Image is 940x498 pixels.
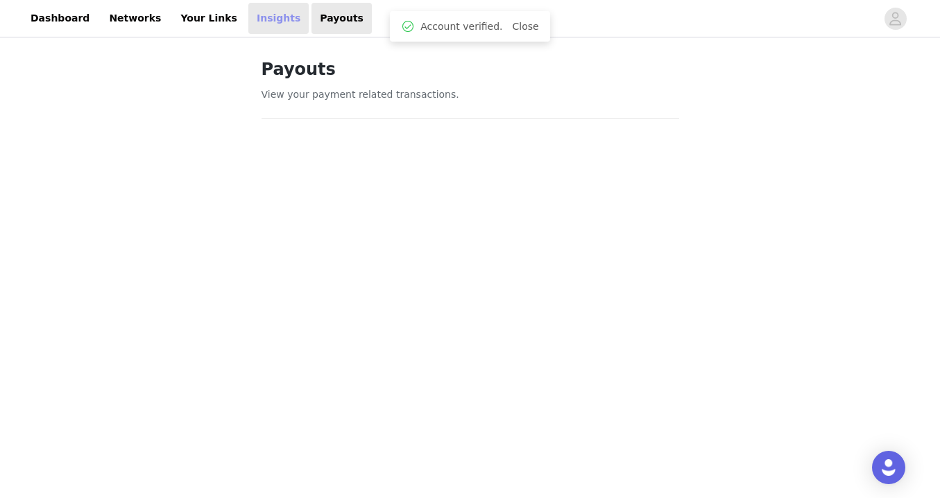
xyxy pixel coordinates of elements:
[248,3,309,34] a: Insights
[889,8,902,30] div: avatar
[101,3,169,34] a: Networks
[513,21,539,32] a: Close
[262,57,679,82] h1: Payouts
[311,3,372,34] a: Payouts
[22,3,98,34] a: Dashboard
[872,451,905,484] div: Open Intercom Messenger
[420,19,502,34] span: Account verified.
[262,87,679,102] p: View your payment related transactions.
[172,3,246,34] a: Your Links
